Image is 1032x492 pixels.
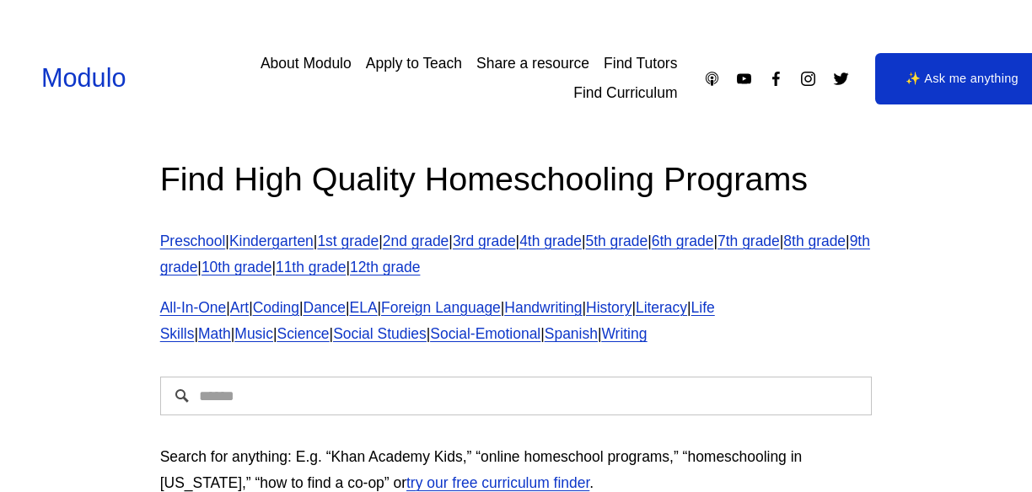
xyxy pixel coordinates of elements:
p: | | | | | | | | | | | | | [160,228,873,281]
a: Dance [304,299,346,316]
a: 7th grade [718,233,780,249]
a: 6th grade [652,233,714,249]
a: Social-Emotional [430,325,540,342]
a: Facebook [767,70,785,88]
a: All-In-One [160,299,227,316]
a: Literacy [636,299,687,316]
a: Kindergarten [229,233,314,249]
a: About Modulo [261,50,352,79]
a: Modulo [41,63,126,93]
a: Coding [253,299,299,316]
a: 10th grade [202,259,271,275]
a: Preschool [160,233,226,249]
a: Writing [601,325,647,342]
a: 4th grade [519,233,582,249]
a: Science [277,325,329,342]
a: Spanish [545,325,598,342]
a: Instagram [799,70,817,88]
a: Foreign Language [381,299,501,316]
a: Apply to Teach [366,50,462,79]
a: 1st grade [317,233,379,249]
a: Twitter [832,70,850,88]
a: 3rd grade [453,233,516,249]
a: ELA [350,299,378,316]
a: Find Curriculum [573,78,677,108]
a: 2nd grade [383,233,449,249]
a: 12th grade [350,259,420,275]
a: Share a resource [476,50,589,79]
a: Social Studies [333,325,427,342]
h2: Find High Quality Homeschooling Programs [160,158,873,201]
p: | | | | | | | | | | | | | | | | [160,295,873,348]
input: Search [160,377,873,415]
a: YouTube [735,70,753,88]
a: History [586,299,632,316]
a: Math [198,325,231,342]
a: Handwriting [504,299,582,316]
a: try our free curriculum finder [406,474,589,491]
a: 5th grade [585,233,648,249]
a: Music [234,325,273,342]
a: Art [230,299,249,316]
a: Find Tutors [604,50,677,79]
a: Apple Podcasts [703,70,721,88]
a: 8th grade [783,233,846,249]
a: 11th grade [276,259,346,275]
